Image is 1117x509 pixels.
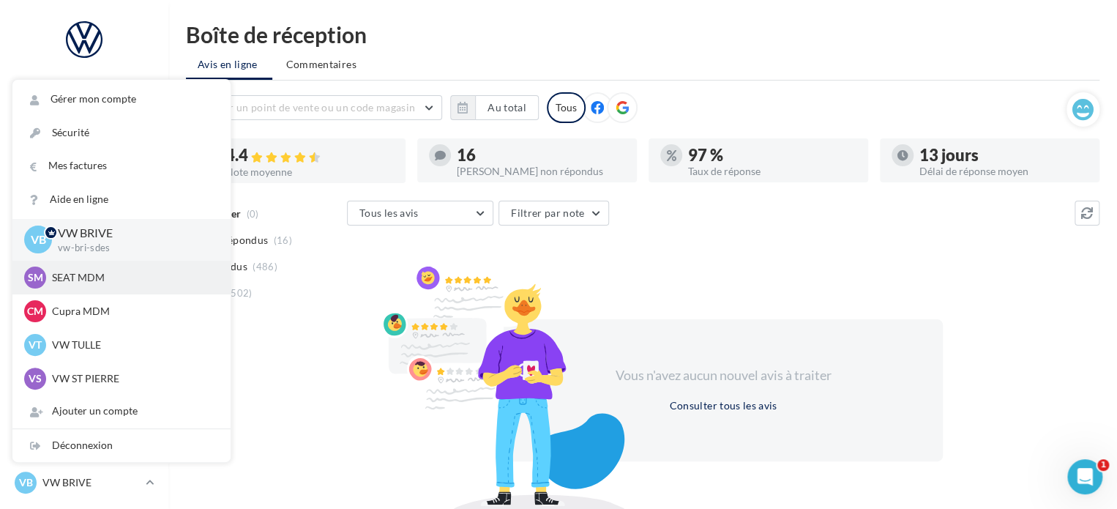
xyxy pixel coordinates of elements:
[688,166,856,177] div: Taux de réponse
[450,95,539,120] button: Au total
[52,304,213,319] p: Cupra MDM
[547,92,586,123] div: Tous
[9,79,160,110] a: Opérations
[919,166,1088,177] div: Délai de réponse moyen
[359,207,419,219] span: Tous les avis
[274,234,292,246] span: (16)
[31,231,46,248] span: VB
[58,225,207,242] p: VW BRIVE
[9,116,160,147] a: Boîte de réception
[27,304,43,319] span: CM
[286,58,356,70] span: Commentaires
[58,242,207,255] p: vw-bri-sdes
[9,153,160,184] a: Visibilité en ligne
[457,147,625,163] div: 16
[228,287,253,299] span: (502)
[12,395,231,428] div: Ajouter un compte
[12,83,231,116] a: Gérer mon compte
[12,429,231,462] div: Déconnexion
[919,147,1088,163] div: 13 jours
[253,261,277,272] span: (486)
[597,366,849,385] div: Vous n'avez aucun nouvel avis à traiter
[29,338,42,352] span: VT
[52,270,213,285] p: SEAT MDM
[52,338,213,352] p: VW TULLE
[498,201,609,226] button: Filtrer par note
[198,101,415,114] span: Choisir un point de vente ou un code magasin
[688,147,856,163] div: 97 %
[28,270,43,285] span: SM
[1067,459,1102,494] iframe: Intercom live chat
[42,475,140,490] p: VW BRIVE
[19,475,33,490] span: VB
[9,299,160,330] a: Calendrier
[475,95,539,120] button: Au total
[457,166,625,177] div: [PERSON_NAME] non répondus
[225,147,394,164] div: 4.4
[9,226,160,257] a: Contacts
[186,23,1099,45] div: Boîte de réception
[9,262,160,293] a: Médiathèque
[9,190,160,220] a: Campagnes
[225,167,394,177] div: Note moyenne
[52,371,213,386] p: VW ST PIERRE
[1097,459,1109,471] span: 1
[12,183,231,216] a: Aide en ligne
[12,149,231,182] a: Mes factures
[347,201,493,226] button: Tous les avis
[200,233,268,248] span: Non répondus
[29,371,42,386] span: VS
[9,335,160,379] a: ASSETS PERSONNALISABLES
[186,95,442,120] button: Choisir un point de vente ou un code magasin
[12,116,231,149] a: Sécurité
[12,469,157,497] a: VB VW BRIVE
[663,397,782,415] button: Consulter tous les avis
